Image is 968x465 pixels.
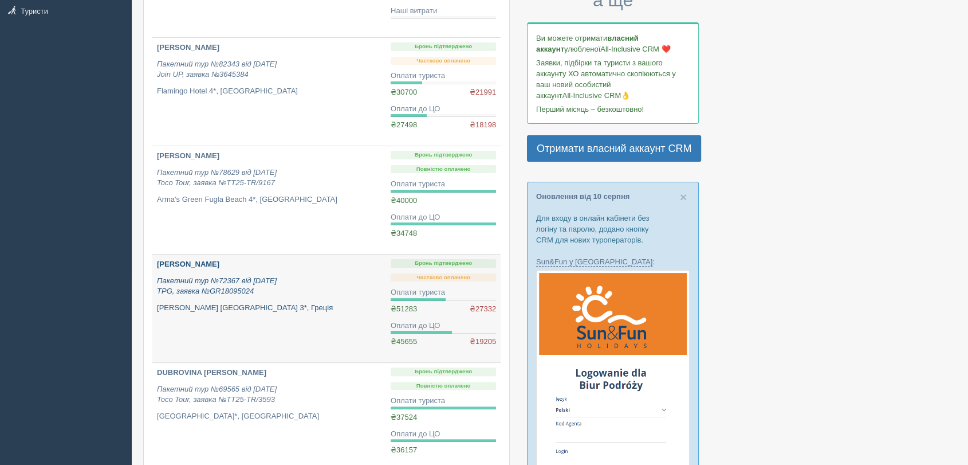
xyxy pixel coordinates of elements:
b: [PERSON_NAME] [157,260,219,268]
p: Бронь підтверджено [391,368,496,376]
i: Пакетний тур №82343 від [DATE] Join UP, заявка №3645384 [157,60,277,79]
a: Sun&Fun у [GEOGRAPHIC_DATA] [536,257,652,267]
span: ₴30700 [391,88,417,96]
p: Бронь підтверджено [391,259,496,268]
p: Бронь підтверджено [391,151,496,159]
a: Оновлення від 10 серпня [536,192,629,201]
a: [PERSON_NAME] Пакетний тур №72367 від [DATE]TPG, заявка №GR18095024 [PERSON_NAME] [GEOGRAPHIC_DAT... [152,255,386,362]
a: [PERSON_NAME] Пакетний тур №78629 від [DATE]Toco Tour, заявка №TT25-TR/9167 Arma's Green Fugla Be... [152,146,386,254]
div: Оплати до ЦО [391,104,496,115]
a: Отримати власний аккаунт CRM [527,135,701,162]
p: Бронь підтверджено [391,42,496,51]
p: Частково оплачено [391,57,496,65]
p: Ви можете отримати улюбленої [536,33,690,54]
span: ₴18198 [470,120,496,131]
span: All-Inclusive CRM ❤️ [600,45,670,53]
p: Перший місяць – безкоштовно! [536,104,690,115]
p: Частково оплачено [391,273,496,282]
p: [GEOGRAPHIC_DATA]*, [GEOGRAPHIC_DATA] [157,411,381,422]
a: [PERSON_NAME] Пакетний тур №82343 від [DATE]Join UP, заявка №3645384 Flamingo Hotel 4*, [GEOGRAPH... [152,38,386,146]
span: ₴51283 [391,304,417,313]
b: [PERSON_NAME] [157,151,219,160]
p: Повністю оплачено [391,382,496,390]
span: ₴19205 [470,337,496,347]
b: DUBROVINA [PERSON_NAME] [157,368,266,377]
p: Для входу в онлайн кабінети без логіну та паролю, додано кнопку CRM для нових туроператорів. [536,213,690,245]
div: Оплати до ЦО [391,429,496,440]
div: Оплати туриста [391,396,496,407]
div: Оплати до ЦО [391,212,496,223]
span: ₴27332 [470,304,496,315]
span: ₴40000 [391,196,417,205]
p: Заявки, підбірки та туристи з вашого аккаунту ХО автоматично скопіюються у ваш новий особистий ак... [536,57,690,101]
div: Оплати до ЦО [391,321,496,331]
div: Наші витрати [391,6,496,17]
b: [PERSON_NAME] [157,43,219,52]
div: Оплати туриста [391,71,496,81]
span: ₴37524 [391,413,417,421]
span: ₴34748 [391,229,417,237]
p: [PERSON_NAME] [GEOGRAPHIC_DATA] 3*, Греція [157,303,381,314]
i: Пакетний тур №72367 від [DATE] TPG, заявка №GR18095024 [157,276,277,296]
span: × [680,190,687,204]
span: ₴27498 [391,120,417,129]
p: Flamingo Hotel 4*, [GEOGRAPHIC_DATA] [157,86,381,97]
p: Повністю оплачено [391,165,496,174]
p: : [536,256,690,267]
b: власний аккаунт [536,34,639,53]
i: Пакетний тур №78629 від [DATE] Toco Tour, заявка №TT25-TR/9167 [157,168,277,187]
button: Close [680,191,687,203]
i: Пакетний тур №69565 від [DATE] Toco Tour, заявка №TT25-TR/3593 [157,385,277,404]
span: ₴45655 [391,337,417,346]
p: Arma's Green Fugla Beach 4*, [GEOGRAPHIC_DATA] [157,194,381,205]
div: Оплати туриста [391,287,496,298]
span: ₴21991 [470,87,496,98]
div: Оплати туриста [391,179,496,190]
span: All-Inclusive CRM👌 [562,91,631,100]
span: ₴36157 [391,446,417,454]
